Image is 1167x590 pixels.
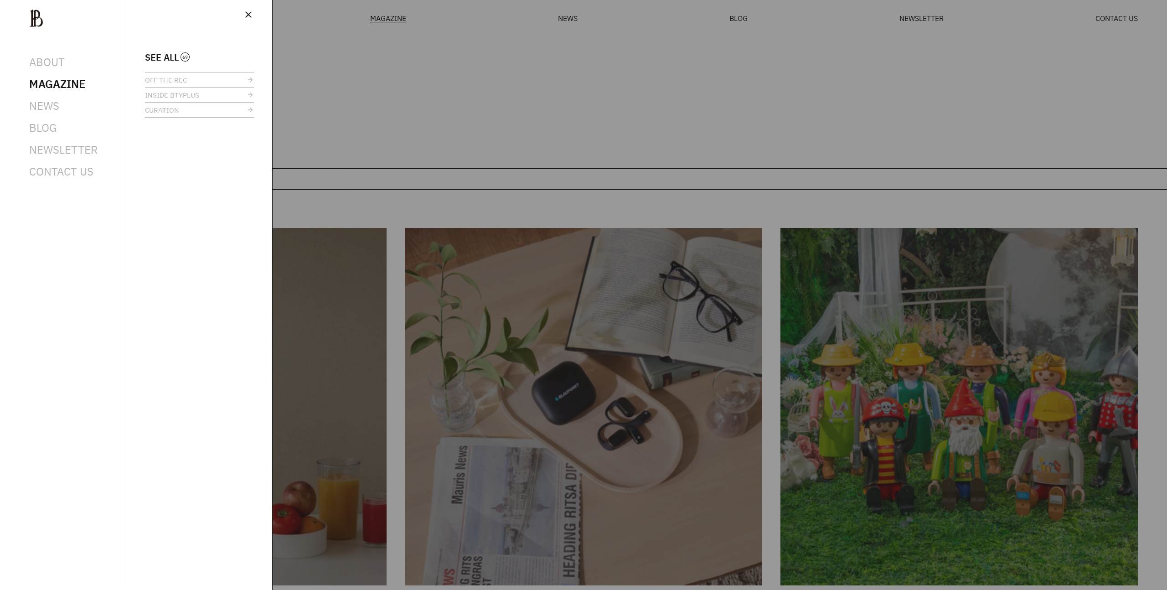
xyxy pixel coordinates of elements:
[145,103,254,117] a: CURATION
[243,9,254,20] span: close
[145,72,254,87] a: OFF THE REC
[29,164,93,179] a: CONTACT US
[145,77,187,83] span: OFF THE REC
[145,107,179,114] span: CURATION
[29,98,59,113] a: NEWS
[145,54,179,61] span: SEE ALL
[145,88,254,102] a: INSIDE BTYPLUS
[145,92,199,98] span: INSIDE BTYPLUS
[29,55,65,69] a: ABOUT
[29,9,43,27] img: ba379d5522eb3.png
[29,77,85,91] span: MAGAZINE
[29,120,57,135] a: BLOG
[29,142,98,157] a: NEWSLETTER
